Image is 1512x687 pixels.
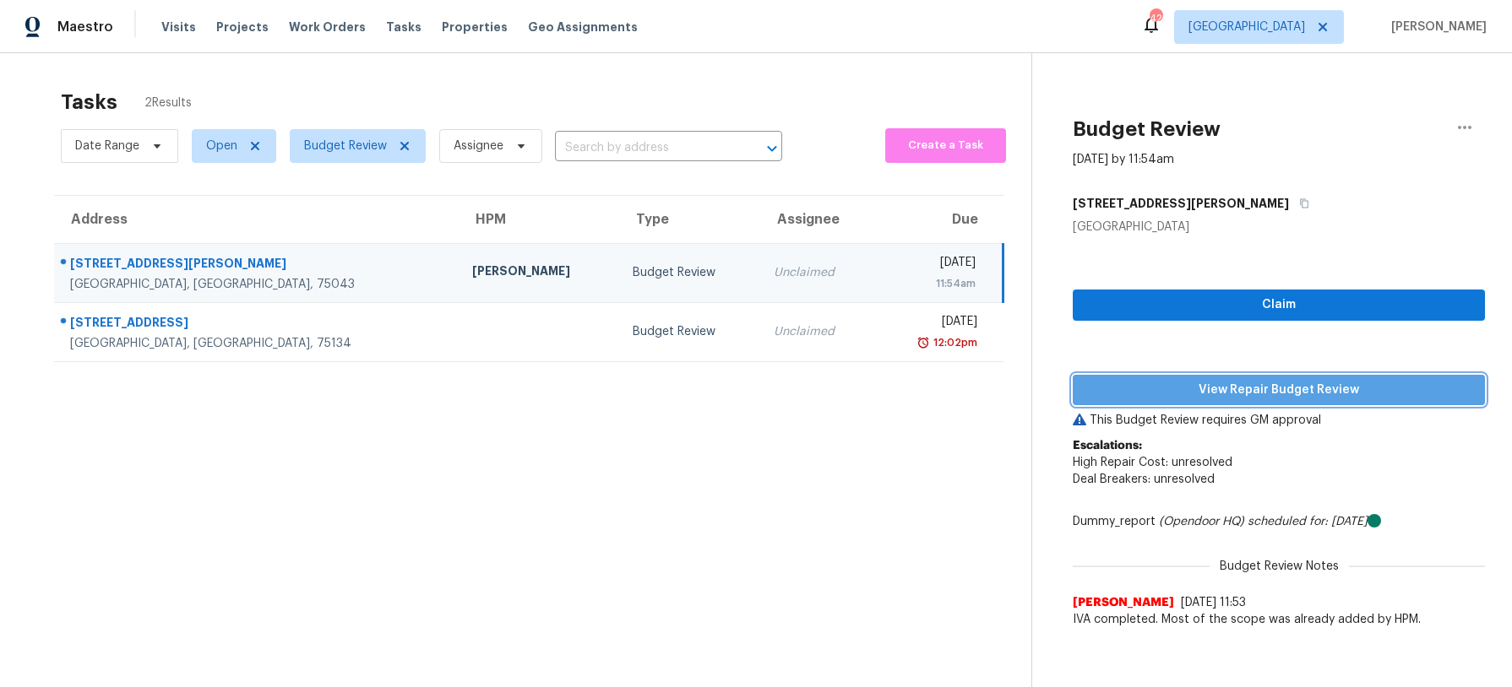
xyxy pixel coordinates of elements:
[528,19,638,35] span: Geo Assignments
[619,196,760,243] th: Type
[54,196,459,243] th: Address
[887,254,976,275] div: [DATE]
[1073,611,1485,628] span: IVA completed. Most of the scope was already added by HPM.
[1073,289,1485,321] button: Claim
[161,19,196,35] span: Visits
[61,94,117,111] h2: Tasks
[894,136,998,155] span: Create a Task
[1150,10,1161,27] div: 42
[1073,473,1215,485] span: Deal Breakers: unresolved
[1188,19,1305,35] span: [GEOGRAPHIC_DATA]
[57,19,113,35] span: Maestro
[472,262,606,284] div: [PERSON_NAME]
[1384,19,1487,35] span: [PERSON_NAME]
[216,19,269,35] span: Projects
[442,19,508,35] span: Properties
[70,255,445,276] div: [STREET_ADDRESS][PERSON_NAME]
[1159,516,1244,527] i: (Opendoor HQ)
[887,313,976,334] div: [DATE]
[760,137,784,160] button: Open
[1210,558,1349,575] span: Budget Review Notes
[760,196,873,243] th: Assignee
[454,138,503,154] span: Assignee
[1073,440,1142,452] b: Escalations:
[885,128,1006,163] button: Create a Task
[75,138,139,154] span: Date Range
[459,196,619,243] th: HPM
[1289,188,1312,219] button: Copy Address
[555,135,735,161] input: Search by address
[1086,295,1471,316] span: Claim
[774,323,860,340] div: Unclaimed
[1181,597,1246,609] span: [DATE] 11:53
[930,334,977,351] div: 12:02pm
[386,21,422,33] span: Tasks
[633,264,747,281] div: Budget Review
[916,334,930,351] img: Overdue Alarm Icon
[304,138,387,154] span: Budget Review
[70,314,445,335] div: [STREET_ADDRESS]
[1248,516,1368,527] i: scheduled for: [DATE]
[1073,457,1232,468] span: High Repair Cost: unresolved
[1073,195,1289,212] h5: [STREET_ADDRESS][PERSON_NAME]
[144,95,192,111] span: 2 Results
[1073,121,1221,138] h2: Budget Review
[1073,594,1174,611] span: [PERSON_NAME]
[1073,151,1174,168] div: [DATE] by 11:54am
[206,138,237,154] span: Open
[887,275,976,292] div: 11:54am
[289,19,366,35] span: Work Orders
[1073,513,1485,530] div: Dummy_report
[774,264,860,281] div: Unclaimed
[873,196,1003,243] th: Due
[1073,375,1485,406] button: View Repair Budget Review
[1073,219,1485,235] div: [GEOGRAPHIC_DATA]
[633,323,747,340] div: Budget Review
[1086,380,1471,401] span: View Repair Budget Review
[70,335,445,352] div: [GEOGRAPHIC_DATA], [GEOGRAPHIC_DATA], 75134
[70,276,445,293] div: [GEOGRAPHIC_DATA], [GEOGRAPHIC_DATA], 75043
[1073,412,1485,429] p: This Budget Review requires GM approval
